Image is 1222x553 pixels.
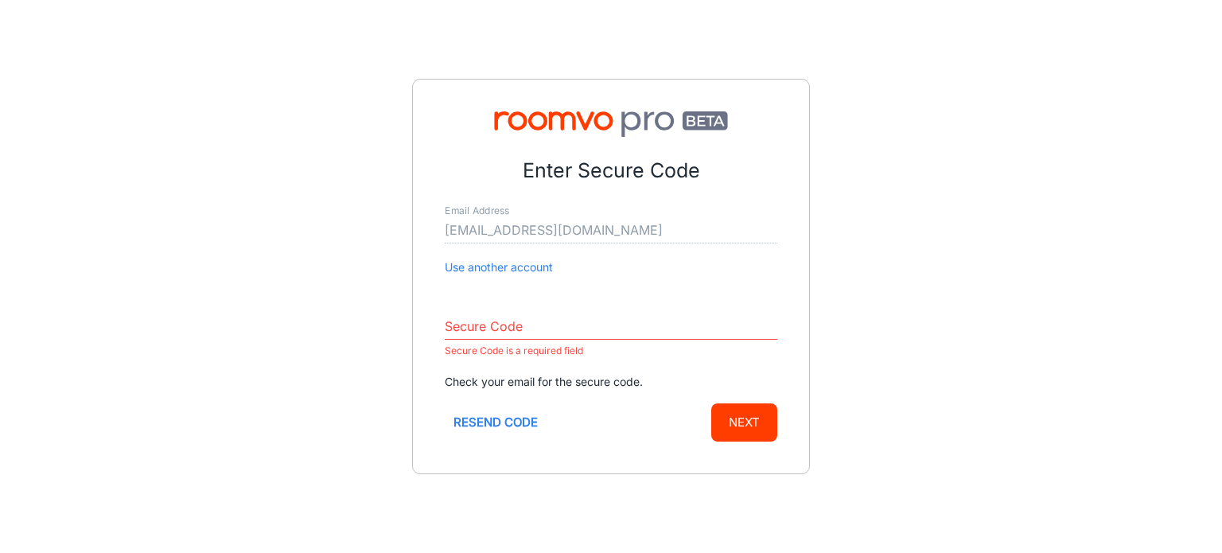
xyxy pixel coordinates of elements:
button: Use another account [445,259,553,276]
img: Roomvo PRO Beta [445,111,777,137]
p: Enter Secure Code [445,156,777,186]
button: Resend code [445,403,547,442]
input: Enter secure code [445,314,777,340]
label: Email Address [445,204,509,218]
p: Secure Code is a required field [445,341,777,360]
button: Next [711,403,777,442]
p: Check your email for the secure code. [445,373,777,391]
input: myname@example.com [445,218,777,243]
